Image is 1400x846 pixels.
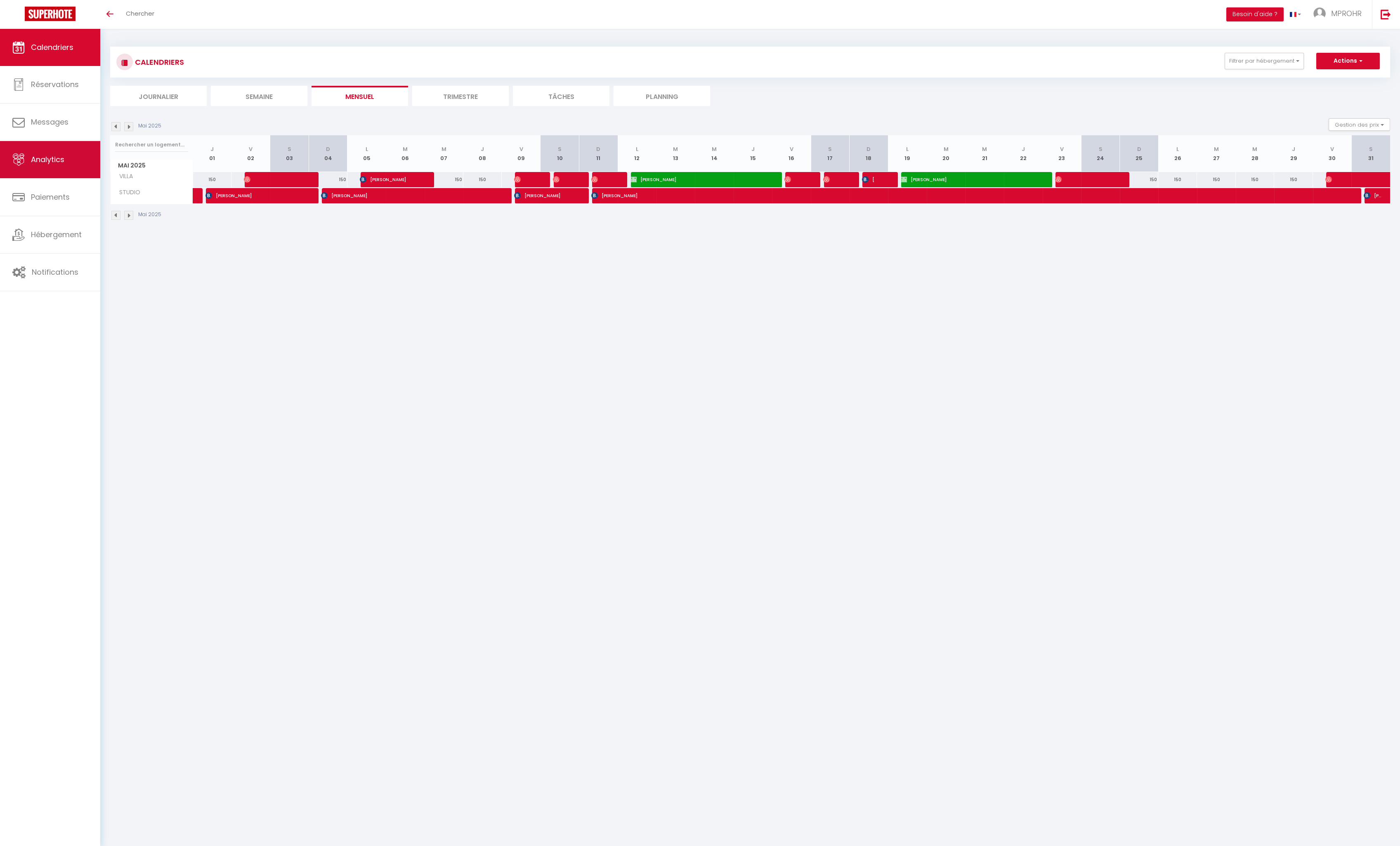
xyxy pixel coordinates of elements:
abbr: M [1252,145,1257,153]
th: 10 [541,135,579,172]
th: 25 [1120,135,1159,172]
abbr: D [326,145,330,153]
th: 29 [1274,135,1313,172]
th: 06 [386,135,425,172]
span: [PERSON_NAME] [321,188,489,203]
p: Mai 2025 [138,211,161,219]
abbr: J [210,145,214,153]
li: Trimestre [412,86,509,106]
th: 05 [347,135,386,172]
abbr: M [1214,145,1219,153]
li: Mensuel [312,86,408,106]
abbr: L [366,145,368,153]
span: Chercher [126,9,154,18]
button: Gestion des prix [1329,118,1390,131]
abbr: M [673,145,678,153]
span: Réservations [31,79,79,90]
span: [PERSON_NAME] [1364,188,1383,203]
abbr: S [828,145,832,153]
span: [PERSON_NAME] [630,172,759,187]
span: [PERSON_NAME] [205,188,296,203]
abbr: J [751,145,755,153]
abbr: S [1369,145,1373,153]
abbr: M [403,145,408,153]
th: 23 [1043,135,1081,172]
abbr: M [441,145,446,153]
span: Notifications [32,267,78,277]
abbr: S [288,145,291,153]
span: MPROHR [1331,8,1362,19]
th: 11 [579,135,618,172]
h3: CALENDRIERS [133,53,184,71]
abbr: S [558,145,562,153]
button: Filtrer par hébergement [1225,53,1304,69]
abbr: V [1330,145,1334,153]
span: [PERSON_NAME] [591,188,1341,203]
th: 14 [695,135,734,172]
span: [PERSON_NAME] [360,172,411,187]
abbr: M [982,145,987,153]
th: 17 [811,135,850,172]
th: 15 [734,135,772,172]
div: 150 [1274,172,1313,187]
th: 30 [1313,135,1352,172]
abbr: D [1137,145,1141,153]
li: Journalier [110,86,207,106]
img: Super Booking [25,7,76,21]
th: 12 [618,135,656,172]
th: 01 [193,135,232,172]
abbr: M [712,145,717,153]
span: Calendriers [31,42,73,52]
span: Hébergement [31,229,82,240]
th: 08 [463,135,502,172]
li: Planning [614,86,710,106]
abbr: D [866,145,871,153]
div: 150 [1197,172,1236,187]
abbr: V [1060,145,1064,153]
th: 03 [270,135,309,172]
th: 13 [656,135,695,172]
th: 26 [1158,135,1197,172]
th: 18 [850,135,888,172]
div: 150 [1120,172,1159,187]
input: Rechercher un logement... [115,137,188,152]
li: Semaine [211,86,307,106]
span: [PERSON_NAME] [862,172,875,187]
span: Analytics [31,154,64,165]
abbr: S [1098,145,1102,153]
th: 02 [231,135,270,172]
div: 150 [1236,172,1275,187]
span: VILLA [112,172,143,181]
th: 31 [1351,135,1390,172]
th: 24 [1081,135,1120,172]
p: Mai 2025 [138,122,161,130]
th: 20 [927,135,966,172]
span: [PERSON_NAME] [900,172,1029,187]
th: 04 [309,135,347,172]
abbr: J [1292,145,1295,153]
abbr: V [519,145,523,153]
abbr: V [790,145,793,153]
th: 27 [1197,135,1236,172]
th: 16 [772,135,811,172]
th: 28 [1236,135,1275,172]
abbr: L [636,145,638,153]
abbr: D [596,145,600,153]
span: Mai 2025 [111,160,193,172]
span: Paiements [31,192,70,202]
th: 22 [1004,135,1043,172]
th: 09 [502,135,541,172]
img: ... [1313,7,1326,20]
abbr: L [1176,145,1179,153]
abbr: M [944,145,949,153]
span: Messages [31,117,68,127]
div: 150 [309,172,347,187]
abbr: V [249,145,253,153]
img: logout [1381,9,1391,19]
div: 150 [425,172,463,187]
th: 21 [965,135,1004,172]
th: 07 [425,135,463,172]
abbr: J [481,145,484,153]
th: 19 [888,135,927,172]
div: 150 [463,172,502,187]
